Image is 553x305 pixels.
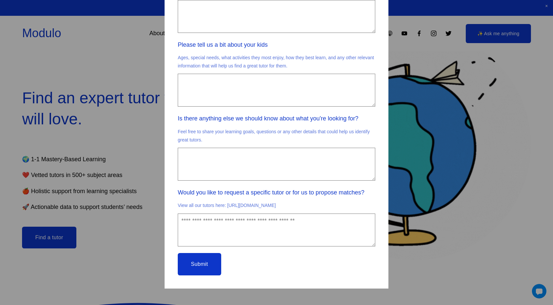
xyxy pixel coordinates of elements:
button: Submit [178,253,221,276]
span: Would you like to request a specific tutor or for us to propose matches? [178,187,364,198]
span: Please tell us a bit about your kids [178,39,268,50]
p: View all our tutors here: [URL][DOMAIN_NAME] [178,199,375,212]
p: Ages, special needs, what activities they most enjoy, how they best learn, and any other relevant... [178,51,375,72]
span: Is there anything else we should know about what you're looking for? [178,113,358,124]
p: Feel free to share your learning goals, questions or any other details that could help us identif... [178,125,375,146]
